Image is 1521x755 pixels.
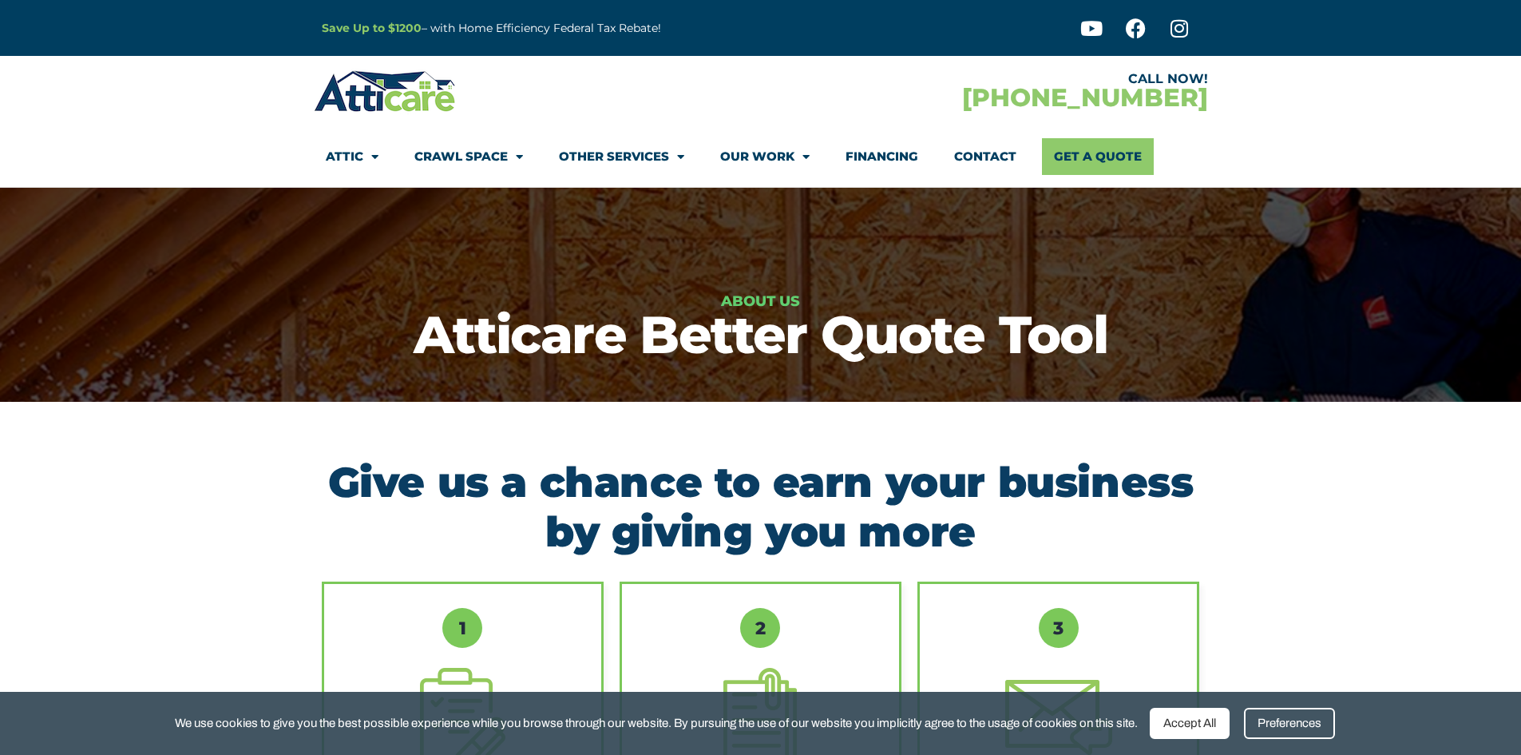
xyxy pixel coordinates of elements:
div: CALL NOW! [761,73,1208,85]
a: Save Up to $1200 [322,21,422,35]
a: Crawl Space [414,138,523,175]
a: Other Services [559,138,684,175]
a: Our Work [720,138,810,175]
iframe: Chat Invitation [8,443,263,707]
span: We use cookies to give you the best possible experience while you browse through our website. By ... [175,713,1138,733]
nav: Menu [326,138,1196,175]
a: Contact [954,138,1016,175]
a: Get A Quote [1042,138,1154,175]
a: Attic [326,138,378,175]
h6: About Us [8,294,1513,308]
h1: Atticare Better Quote Tool [8,308,1513,360]
h4: 3 [1039,608,1079,648]
div: Accept All [1150,708,1230,739]
p: – with Home Efficiency Federal Tax Rebate! [322,19,839,38]
div: Preferences [1244,708,1335,739]
a: Financing [846,138,918,175]
h4: 2 [740,608,780,648]
h4: 1 [442,608,482,648]
h2: Give us a chance to earn your business by giving you more [314,458,1208,558]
